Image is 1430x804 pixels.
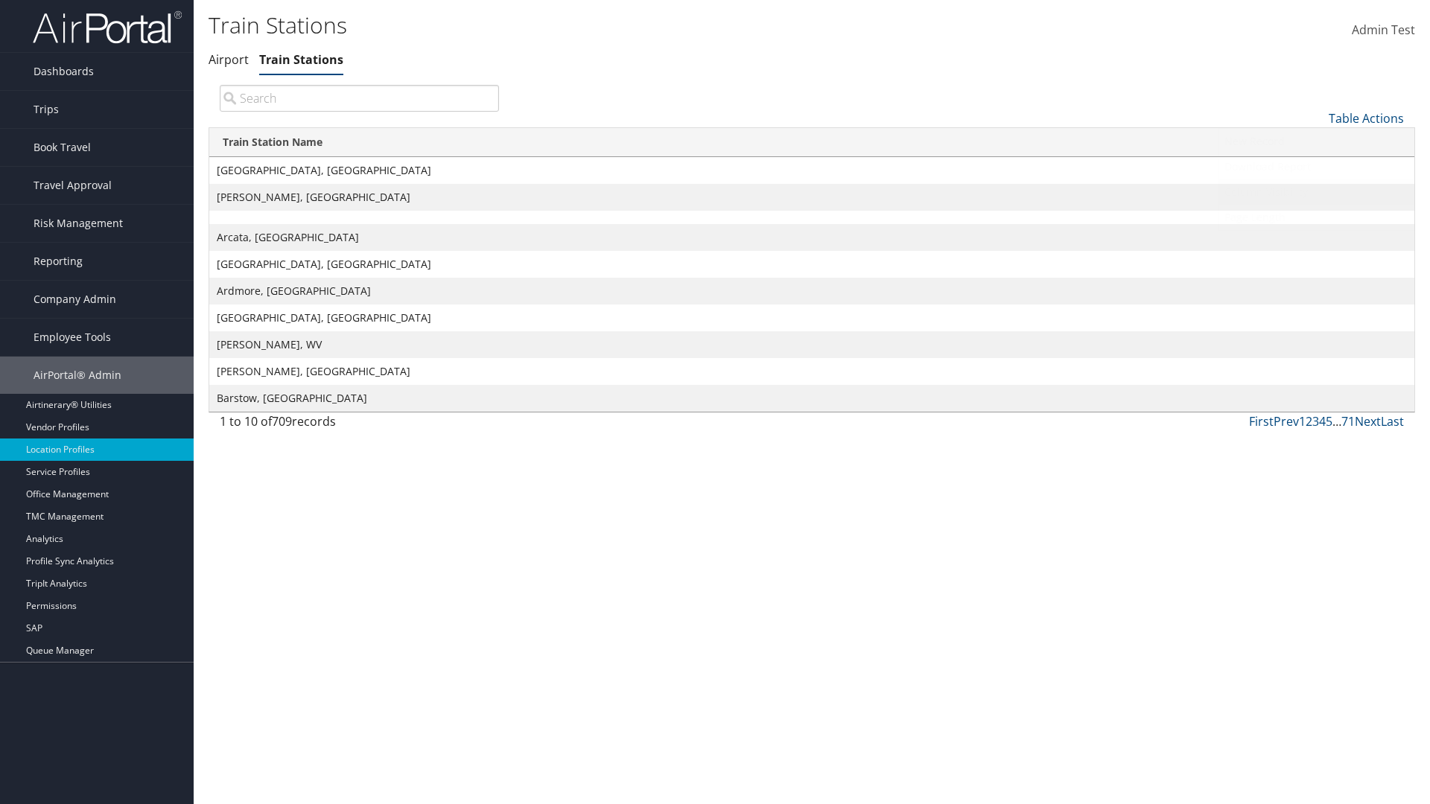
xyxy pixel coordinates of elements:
span: Dashboards [34,53,94,90]
span: Trips [34,91,59,128]
img: airportal-logo.png [33,10,182,45]
a: Page Length [1218,205,1414,230]
span: Company Admin [34,281,116,318]
span: Employee Tools [34,319,111,356]
span: Book Travel [34,129,91,166]
span: Risk Management [34,205,123,242]
a: Column Visibility [1218,179,1414,205]
a: Download Report [1218,154,1414,179]
span: Travel Approval [34,167,112,204]
span: Reporting [34,243,83,280]
a: New Record [1218,129,1414,154]
span: AirPortal® Admin [34,357,121,394]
